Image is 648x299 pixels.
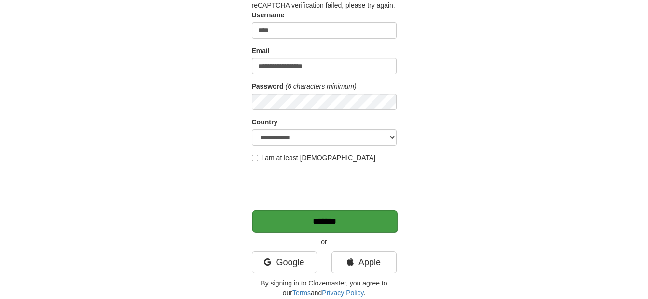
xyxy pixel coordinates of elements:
p: or [252,237,397,246]
input: I am at least [DEMOGRAPHIC_DATA] [252,155,258,161]
iframe: reCAPTCHA [252,167,399,205]
label: Country [252,117,278,127]
a: Privacy Policy [322,289,363,297]
label: I am at least [DEMOGRAPHIC_DATA] [252,153,376,163]
a: Terms [292,289,311,297]
a: Google [252,251,317,273]
label: Password [252,82,284,91]
em: (6 characters minimum) [286,82,357,90]
p: By signing in to Clozemaster, you agree to our and . [252,278,397,298]
label: Username [252,10,285,20]
a: Apple [331,251,397,273]
label: Email [252,46,270,55]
